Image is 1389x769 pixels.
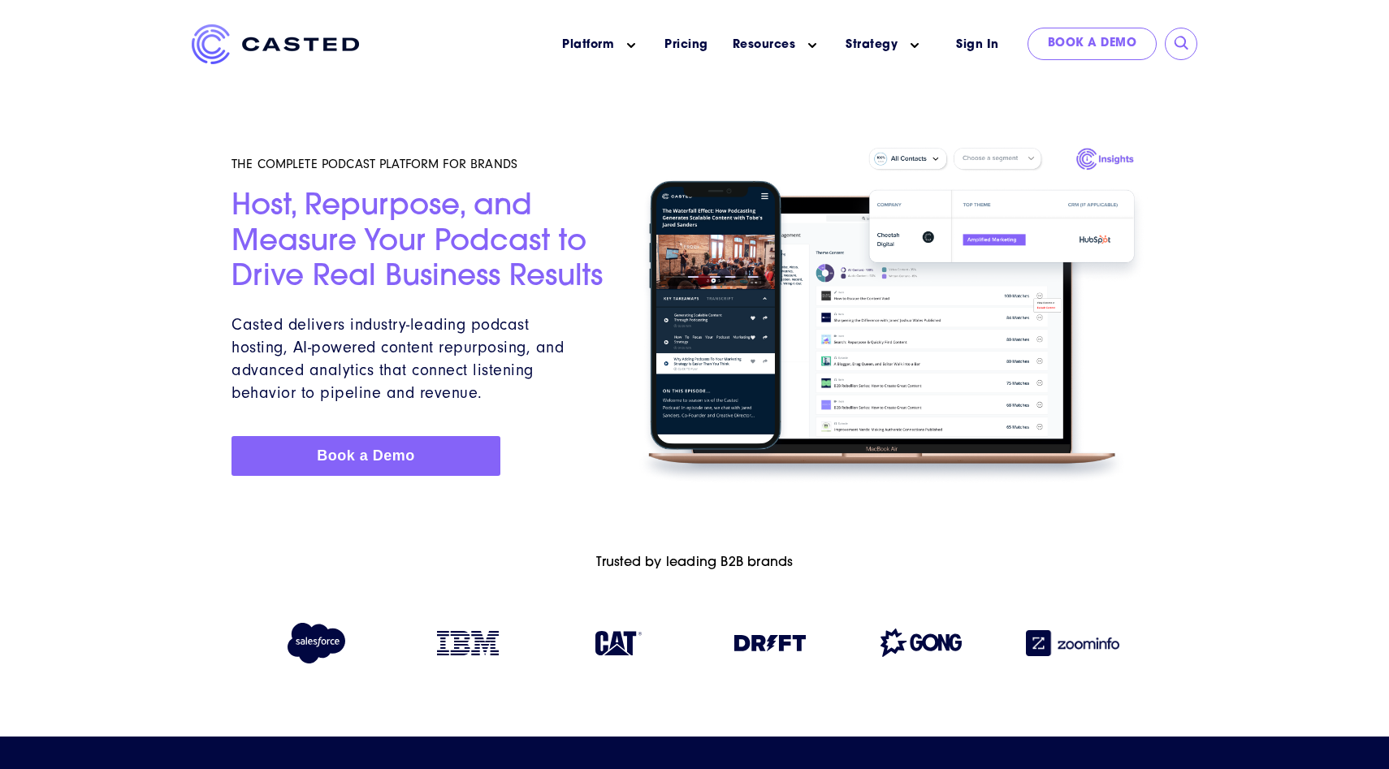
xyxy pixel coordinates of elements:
h5: THE COMPLETE PODCAST PLATFORM FOR BRANDS [231,156,606,172]
img: IBM logo [437,631,499,655]
input: Submit [1174,36,1190,52]
a: Resources [733,37,796,54]
span: Casted delivers industry-leading podcast hosting, AI-powered content repurposing, and advanced an... [231,315,564,402]
img: Gong logo [881,629,962,657]
img: Caterpillar logo [595,631,642,655]
a: Strategy [846,37,898,54]
nav: Main menu [383,24,936,66]
img: Zoominfo logo [1026,630,1120,656]
a: Book a Demo [1028,28,1157,60]
h2: Host, Repurpose, and Measure Your Podcast to Drive Real Business Results [231,190,606,296]
a: Sign In [936,28,1019,63]
img: Casted_Logo_Horizontal_FullColor_PUR_BLUE [192,24,359,64]
a: Pricing [664,37,708,54]
span: Book a Demo [317,447,415,464]
img: Homepage Hero [625,140,1157,492]
h6: Trusted by leading B2B brands [231,555,1157,571]
a: Platform [562,37,614,54]
img: Drift logo [734,635,806,651]
a: Book a Demo [231,436,500,476]
img: Salesforce logo [280,623,353,663]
